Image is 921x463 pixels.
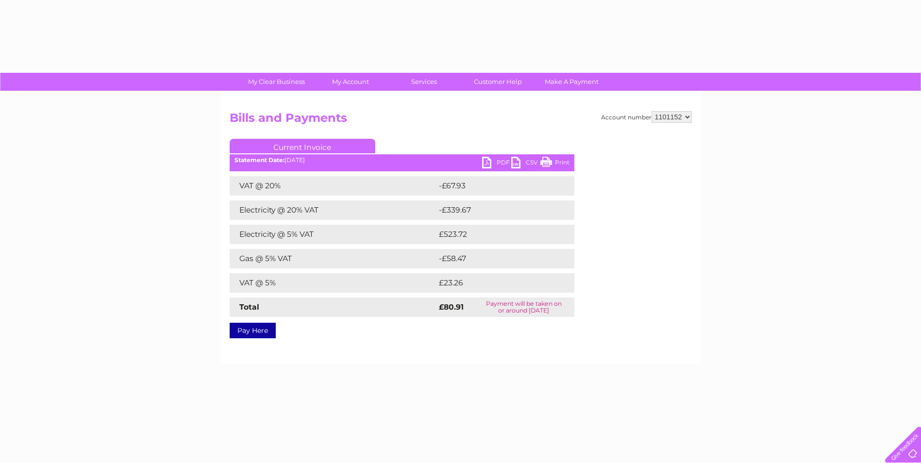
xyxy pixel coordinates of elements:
a: Services [384,73,464,91]
a: Make A Payment [532,73,612,91]
td: Gas @ 5% VAT [230,249,436,268]
td: £523.72 [436,225,557,244]
a: Customer Help [458,73,538,91]
a: Pay Here [230,323,276,338]
a: PDF [482,157,511,171]
b: Statement Date: [234,156,285,164]
a: Print [540,157,569,171]
td: £23.26 [436,273,554,293]
div: [DATE] [230,157,574,164]
a: My Account [310,73,390,91]
div: Account number [601,111,692,123]
h2: Bills and Payments [230,111,692,130]
td: -£67.93 [436,176,556,196]
td: Payment will be taken on or around [DATE] [473,298,574,317]
strong: £80.91 [439,302,464,312]
a: CSV [511,157,540,171]
a: Current Invoice [230,139,375,153]
td: VAT @ 5% [230,273,436,293]
a: My Clear Business [236,73,317,91]
strong: Total [239,302,259,312]
td: -£58.47 [436,249,556,268]
td: -£339.67 [436,200,558,220]
td: Electricity @ 20% VAT [230,200,436,220]
td: Electricity @ 5% VAT [230,225,436,244]
td: VAT @ 20% [230,176,436,196]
